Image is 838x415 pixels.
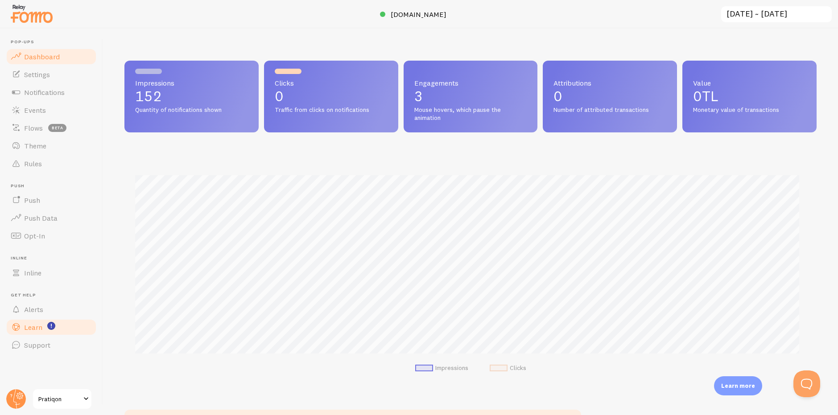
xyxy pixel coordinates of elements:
[5,101,97,119] a: Events
[24,323,42,332] span: Learn
[24,196,40,205] span: Push
[135,89,248,103] p: 152
[11,292,97,298] span: Get Help
[5,191,97,209] a: Push
[553,89,666,103] p: 0
[48,124,66,132] span: beta
[24,214,58,222] span: Push Data
[24,231,45,240] span: Opt-In
[5,318,97,336] a: Learn
[793,370,820,397] iframe: Help Scout Beacon - Open
[721,382,755,390] p: Learn more
[5,227,97,245] a: Opt-In
[553,106,666,114] span: Number of attributed transactions
[24,305,43,314] span: Alerts
[553,79,666,86] span: Attributions
[490,364,526,372] li: Clicks
[24,159,42,168] span: Rules
[5,119,97,137] a: Flows beta
[5,48,97,66] a: Dashboard
[5,336,97,354] a: Support
[275,89,388,103] p: 0
[11,255,97,261] span: Inline
[414,106,527,122] span: Mouse hovers, which pause the animation
[24,268,41,277] span: Inline
[414,89,527,103] p: 3
[135,106,248,114] span: Quantity of notifications shown
[24,341,50,349] span: Support
[24,141,46,150] span: Theme
[5,66,97,83] a: Settings
[24,106,46,115] span: Events
[11,39,97,45] span: Pop-ups
[275,79,388,86] span: Clicks
[5,155,97,173] a: Rules
[5,264,97,282] a: Inline
[275,106,388,114] span: Traffic from clicks on notifications
[32,388,92,410] a: Pratiqon
[24,70,50,79] span: Settings
[47,322,55,330] svg: <p>Watch New Feature Tutorials!</p>
[38,394,81,404] span: Pratiqon
[415,364,468,372] li: Impressions
[693,87,718,105] span: 0TL
[693,106,806,114] span: Monetary value of transactions
[693,79,806,86] span: Value
[714,376,762,395] div: Learn more
[24,52,60,61] span: Dashboard
[24,88,65,97] span: Notifications
[5,209,97,227] a: Push Data
[414,79,527,86] span: Engagements
[9,2,54,25] img: fomo-relay-logo-orange.svg
[11,183,97,189] span: Push
[135,79,248,86] span: Impressions
[24,123,43,132] span: Flows
[5,300,97,318] a: Alerts
[5,137,97,155] a: Theme
[5,83,97,101] a: Notifications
